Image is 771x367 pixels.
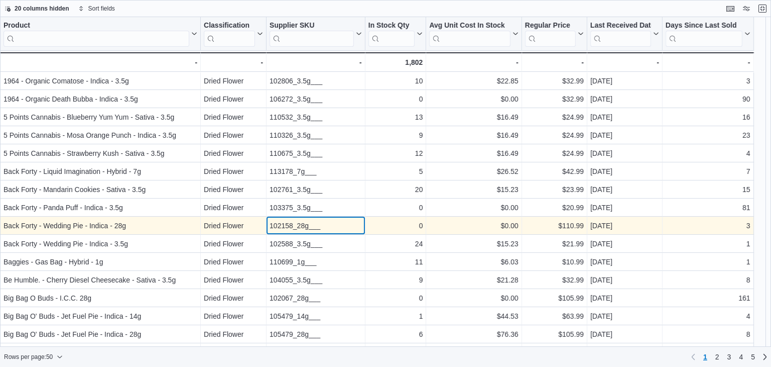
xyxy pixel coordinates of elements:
[525,21,576,31] div: Regular Price
[525,21,576,47] div: Regular Price
[525,165,584,177] div: $42.99
[270,56,362,68] div: -
[525,75,584,87] div: $32.99
[429,165,518,177] div: $26.52
[759,351,771,363] a: Next page
[368,75,423,87] div: 10
[590,328,659,340] div: [DATE]
[270,274,362,286] div: 104055_3.5g___
[270,21,362,47] button: Supplier SKU
[590,75,659,87] div: [DATE]
[666,111,750,123] div: 16
[666,220,750,232] div: 3
[368,220,423,232] div: 0
[4,21,197,47] button: Product
[590,21,651,31] div: Last Received Date
[270,21,354,31] div: Supplier SKU
[4,21,189,47] div: Product
[429,111,518,123] div: $16.49
[666,292,750,304] div: 161
[724,3,736,15] button: Keyboard shortcuts
[525,129,584,141] div: $24.99
[525,310,584,322] div: $63.99
[666,56,750,68] div: -
[715,352,719,362] span: 2
[368,56,423,68] div: 1,802
[525,202,584,214] div: $20.99
[525,274,584,286] div: $32.99
[666,93,750,105] div: 90
[590,21,659,47] button: Last Received Date
[666,21,750,47] button: Days Since Last Sold
[429,256,518,268] div: $6.03
[368,21,423,47] button: In Stock Qty
[368,165,423,177] div: 5
[429,147,518,159] div: $16.49
[687,351,699,363] button: Previous page
[525,220,584,232] div: $110.99
[666,147,750,159] div: 4
[525,111,584,123] div: $24.99
[590,93,659,105] div: [DATE]
[15,5,69,13] span: 20 columns hidden
[368,147,423,159] div: 12
[739,352,743,362] span: 4
[204,56,263,68] div: -
[590,56,659,68] div: -
[525,147,584,159] div: $24.99
[429,75,518,87] div: $22.85
[525,328,584,340] div: $105.99
[204,111,263,123] div: Dried Flower
[204,165,263,177] div: Dried Flower
[368,274,423,286] div: 9
[429,56,518,68] div: -
[666,310,750,322] div: 4
[368,238,423,250] div: 24
[590,310,659,322] div: [DATE]
[429,21,510,31] div: Avg Unit Cost In Stock
[666,256,750,268] div: 1
[666,165,750,177] div: 7
[204,129,263,141] div: Dried Flower
[204,310,263,322] div: Dried Flower
[429,21,510,47] div: Avg Unit Cost In Stock
[4,111,197,123] div: 5 Points Cannabis - Blueberry Yum Yum - Sativa - 3.5g
[756,3,768,15] button: Exit fullscreen
[429,292,518,304] div: $0.00
[687,349,771,365] nav: Pagination for preceding grid
[703,352,707,362] span: 1
[429,202,518,214] div: $0.00
[270,310,362,322] div: 105479_14g___
[368,328,423,340] div: 6
[368,310,423,322] div: 1
[270,220,362,232] div: 102158_28g___
[368,21,415,47] div: In Stock Qty
[204,21,255,47] div: Classification
[4,75,197,87] div: 1964 - Organic Comatose - Indica - 3.5g
[4,183,197,196] div: Back Forty - Mandarin Cookies - Sativa - 3.5g
[525,93,584,105] div: $32.99
[590,183,659,196] div: [DATE]
[751,352,755,362] span: 5
[666,274,750,286] div: 8
[429,93,518,105] div: $0.00
[270,256,362,268] div: 110699_1g___
[699,349,759,365] ul: Pagination for preceding grid
[590,202,659,214] div: [DATE]
[270,292,362,304] div: 102067_28g___
[525,292,584,304] div: $105.99
[735,349,747,365] a: Page 4 of 5
[204,220,263,232] div: Dried Flower
[590,147,659,159] div: [DATE]
[4,238,197,250] div: Back Forty - Wedding Pie - Indica - 3.5g
[525,183,584,196] div: $23.99
[204,238,263,250] div: Dried Flower
[590,292,659,304] div: [DATE]
[270,75,362,87] div: 102806_3.5g___
[368,129,423,141] div: 9
[4,147,197,159] div: 5 Points Cannabis - Strawberry Kush - Sativa - 3.5g
[204,21,255,31] div: Classification
[590,129,659,141] div: [DATE]
[368,183,423,196] div: 20
[723,349,735,365] a: Page 3 of 5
